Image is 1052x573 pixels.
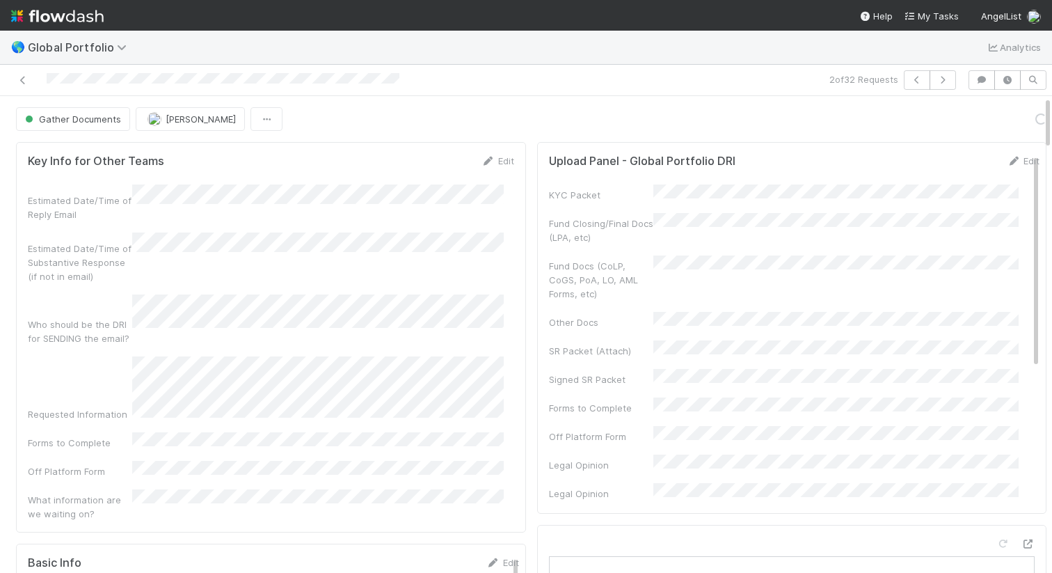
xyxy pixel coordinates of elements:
a: Edit [486,557,519,568]
span: My Tasks [904,10,959,22]
span: [PERSON_NAME] [166,113,236,125]
div: Fund Docs (CoLP, CoGS, PoA, LO, AML Forms, etc) [549,259,653,301]
div: Forms to Complete [549,401,653,415]
div: Requested Information [28,407,132,421]
span: 🌎 [11,41,25,53]
a: My Tasks [904,9,959,23]
div: Off Platform Form [549,430,653,444]
div: Legal Opinion Approved [549,487,653,515]
h5: Upload Panel - Global Portfolio DRI [549,155,735,168]
a: Edit [481,155,514,166]
div: Signed SR Packet [549,372,653,386]
img: logo-inverted-e16ddd16eac7371096b0.svg [11,4,104,28]
div: Fund Closing/Final Docs (LPA, etc) [549,217,653,244]
div: Estimated Date/Time of Reply Email [28,194,132,221]
div: Other Docs [549,315,653,329]
span: Global Portfolio [28,40,134,54]
a: Edit [1007,155,1039,166]
h5: Basic Info [28,556,81,570]
div: Who should be the DRI for SENDING the email? [28,317,132,345]
span: AngelList [981,10,1021,22]
button: [PERSON_NAME] [136,107,245,131]
div: SR Packet (Attach) [549,344,653,358]
div: Estimated Date/Time of Substantive Response (if not in email) [28,242,132,283]
div: Legal Opinion [549,458,653,472]
h5: Key Info for Other Teams [28,155,164,168]
a: Analytics [986,39,1041,56]
img: avatar_c584de82-e924-47af-9431-5c284c40472a.png [1027,10,1041,24]
div: KYC Packet [549,188,653,202]
img: avatar_c584de82-e924-47af-9431-5c284c40472a.png [148,112,161,126]
div: Help [859,9,893,23]
div: Off Platform Form [28,464,132,478]
div: Forms to Complete [28,436,132,450]
span: 2 of 32 Requests [829,72,898,86]
div: What information are we waiting on? [28,493,132,521]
